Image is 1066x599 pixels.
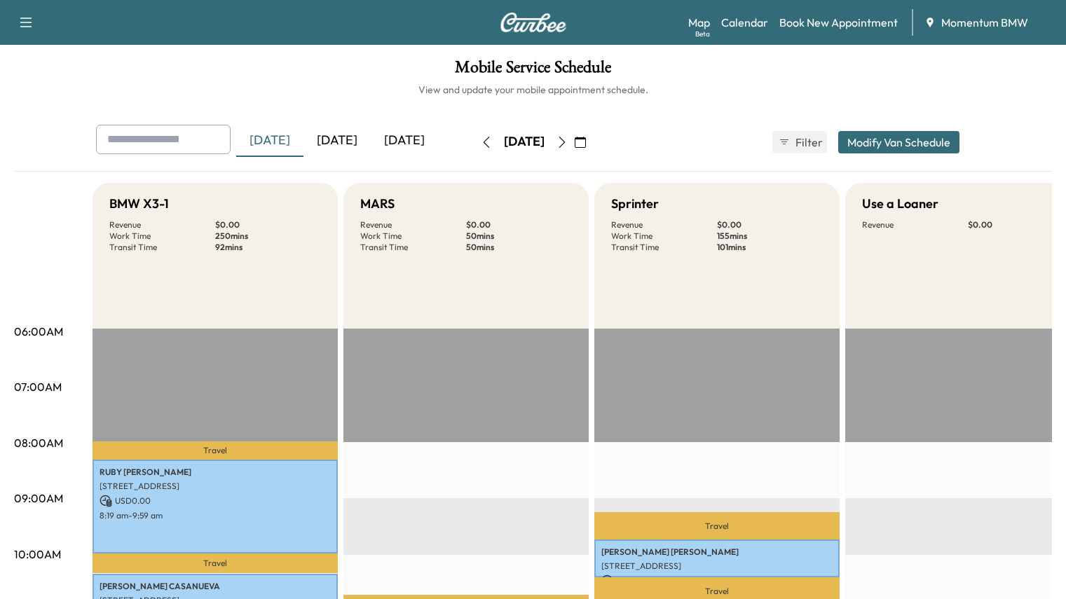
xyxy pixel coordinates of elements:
[371,125,438,157] div: [DATE]
[941,14,1028,31] span: Momentum BMW
[100,467,331,478] p: RUBY [PERSON_NAME]
[504,133,545,151] div: [DATE]
[215,230,321,242] p: 250 mins
[862,194,938,214] h5: Use a Loaner
[360,219,466,230] p: Revenue
[360,194,395,214] h5: MARS
[360,230,466,242] p: Work Time
[838,131,959,153] button: Modify Van Schedule
[109,194,169,214] h5: BMW X3-1
[14,490,63,507] p: 09:00AM
[14,323,63,340] p: 06:00AM
[695,29,710,39] div: Beta
[611,194,659,214] h5: Sprinter
[795,134,821,151] span: Filter
[611,242,717,253] p: Transit Time
[466,219,572,230] p: $ 0.00
[466,230,572,242] p: 50 mins
[601,546,833,558] p: [PERSON_NAME] [PERSON_NAME]
[717,242,823,253] p: 101 mins
[601,560,833,572] p: [STREET_ADDRESS]
[236,125,303,157] div: [DATE]
[772,131,827,153] button: Filter
[611,219,717,230] p: Revenue
[93,553,338,573] p: Travel
[100,495,331,507] p: USD 0.00
[717,230,823,242] p: 155 mins
[611,230,717,242] p: Work Time
[14,378,62,395] p: 07:00AM
[594,512,840,539] p: Travel
[14,546,61,563] p: 10:00AM
[862,219,968,230] p: Revenue
[601,574,833,587] p: USD 0.00
[14,434,63,451] p: 08:00AM
[466,242,572,253] p: 50 mins
[14,59,1052,83] h1: Mobile Service Schedule
[717,219,823,230] p: $ 0.00
[14,83,1052,97] h6: View and update your mobile appointment schedule.
[100,581,331,592] p: [PERSON_NAME] CASANUEVA
[688,14,710,31] a: MapBeta
[779,14,898,31] a: Book New Appointment
[500,13,567,32] img: Curbee Logo
[109,242,215,253] p: Transit Time
[93,441,338,460] p: Travel
[303,125,371,157] div: [DATE]
[109,230,215,242] p: Work Time
[100,481,331,492] p: [STREET_ADDRESS]
[215,219,321,230] p: $ 0.00
[109,219,215,230] p: Revenue
[360,242,466,253] p: Transit Time
[100,510,331,521] p: 8:19 am - 9:59 am
[721,14,768,31] a: Calendar
[215,242,321,253] p: 92 mins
